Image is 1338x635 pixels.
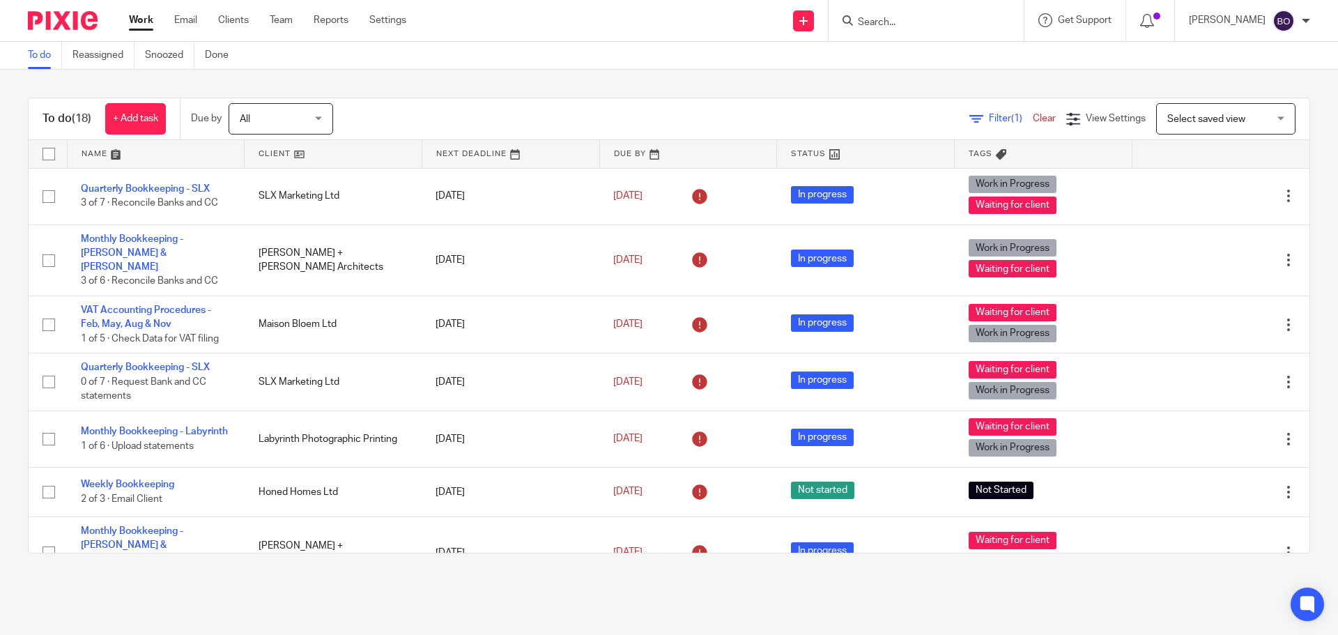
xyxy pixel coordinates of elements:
span: Not started [791,482,854,499]
span: Get Support [1058,15,1112,25]
span: In progress [791,542,854,560]
td: Labyrinth Photographic Printing [245,411,422,467]
td: [PERSON_NAME] + [PERSON_NAME] Architects [245,517,422,589]
a: + Add task [105,103,166,135]
a: Clear [1033,114,1056,123]
span: 0 of 7 · Request Bank and CC statements [81,377,206,401]
td: Honed Homes Ltd [245,467,422,517]
span: (18) [72,113,91,124]
h1: To do [43,112,91,126]
span: Waiting for client [969,418,1056,436]
a: Monthly Bookkeeping - Labyrinth [81,427,228,436]
span: Work in Progress [969,553,1056,570]
a: Email [174,13,197,27]
span: [DATE] [613,434,643,444]
a: Quarterly Bookkeeping - SLX [81,362,210,372]
td: [DATE] [422,467,599,517]
span: Work in Progress [969,439,1056,457]
a: Work [129,13,153,27]
td: [DATE] [422,168,599,224]
span: Tags [969,150,992,158]
td: SLX Marketing Ltd [245,168,422,224]
span: Select saved view [1167,114,1245,124]
span: In progress [791,372,854,389]
a: Clients [218,13,249,27]
input: Search [856,17,982,29]
span: Filter [989,114,1033,123]
span: [DATE] [613,377,643,387]
span: Waiting for client [969,197,1056,214]
span: In progress [791,250,854,267]
span: Waiting for client [969,260,1056,277]
img: svg%3E [1272,10,1295,32]
span: [DATE] [613,255,643,265]
td: [DATE] [422,353,599,411]
span: All [240,114,250,124]
a: Reassigned [72,42,134,69]
span: In progress [791,429,854,446]
span: Work in Progress [969,239,1056,257]
a: Monthly Bookkeeping - [PERSON_NAME] & [PERSON_NAME] [81,526,183,565]
a: Team [270,13,293,27]
a: VAT Accounting Procedures - Feb, May, Aug & Nov [81,305,211,329]
td: [DATE] [422,296,599,353]
span: Not Started [969,482,1033,499]
span: (1) [1011,114,1022,123]
span: Work in Progress [969,176,1056,193]
td: [PERSON_NAME] + [PERSON_NAME] Architects [245,224,422,296]
span: [DATE] [613,319,643,329]
span: Waiting for client [969,532,1056,549]
a: Settings [369,13,406,27]
span: [DATE] [613,548,643,558]
a: Snoozed [145,42,194,69]
td: [DATE] [422,411,599,467]
a: Reports [314,13,348,27]
span: Work in Progress [969,325,1056,342]
span: 2 of 3 · Email Client [81,494,162,504]
td: [DATE] [422,224,599,296]
a: Quarterly Bookkeeping - SLX [81,184,210,194]
span: View Settings [1086,114,1146,123]
span: 3 of 7 · Reconcile Banks and CC [81,199,218,208]
span: In progress [791,314,854,332]
span: Work in Progress [969,382,1056,399]
p: [PERSON_NAME] [1189,13,1266,27]
td: Maison Bloem Ltd [245,296,422,353]
a: Weekly Bookkeeping [81,480,174,489]
span: [DATE] [613,487,643,497]
a: To do [28,42,62,69]
p: Due by [191,112,222,125]
td: SLX Marketing Ltd [245,353,422,411]
span: In progress [791,186,854,204]
span: Waiting for client [969,361,1056,378]
td: [DATE] [422,517,599,589]
span: 1 of 6 · Upload statements [81,441,194,451]
span: Waiting for client [969,304,1056,321]
span: 1 of 5 · Check Data for VAT filing [81,334,219,344]
img: Pixie [28,11,98,30]
span: 3 of 6 · Reconcile Banks and CC [81,277,218,286]
a: Monthly Bookkeeping - [PERSON_NAME] & [PERSON_NAME] [81,234,183,273]
span: [DATE] [613,191,643,201]
a: Done [205,42,239,69]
